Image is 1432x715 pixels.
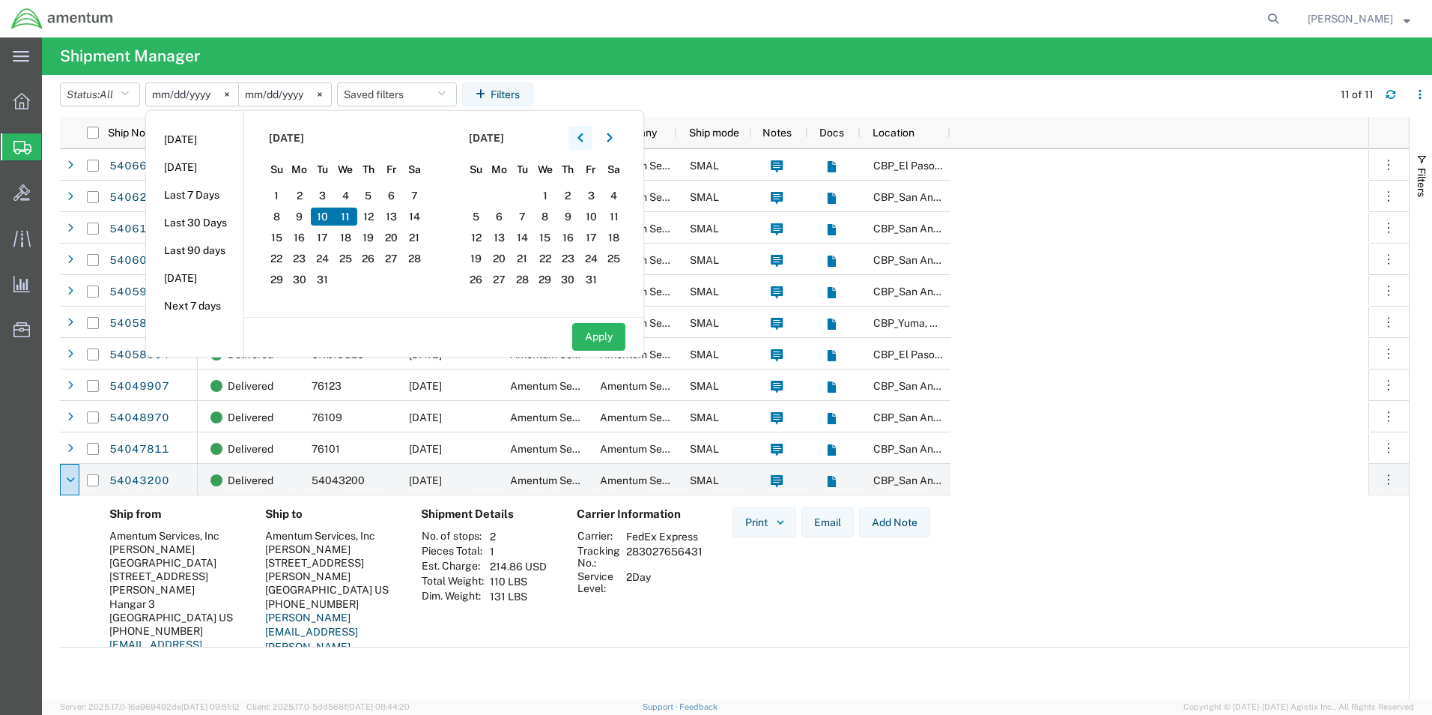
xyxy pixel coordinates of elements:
span: CBP_Yuma, AZ_YUM [873,317,971,329]
span: 20 [380,229,403,247]
span: [DATE] 09:51:12 [181,702,240,711]
span: 8 [533,208,556,226]
span: SMAL [690,443,719,455]
span: 4 [334,187,357,205]
span: 26 [465,271,488,289]
span: 27 [380,250,403,268]
th: Dim. Weight: [421,589,485,604]
span: 31 [311,271,334,289]
span: Dewayne Jennings [1308,10,1393,27]
li: [DATE] [146,265,243,292]
span: 25 [602,250,625,268]
span: Th [556,162,580,178]
span: Sa [403,162,426,178]
button: Print [732,507,796,537]
span: CBP_San Antonio, TX_WST [873,380,1069,392]
span: Amentum Services, Inc [600,254,710,266]
span: Fr [380,162,403,178]
span: 19 [465,250,488,268]
h4: Ship from [109,507,241,521]
input: Not set [239,83,331,106]
span: Amentum Services, Inc [600,474,710,486]
span: [DATE] [269,130,304,146]
span: Amentum Services, Inc [600,380,710,392]
img: dropdown [774,516,787,529]
span: 28 [403,250,426,268]
th: Tracking No.: [577,544,621,570]
span: Ship mode [689,127,739,139]
a: [PERSON_NAME][EMAIL_ADDRESS][PERSON_NAME][DOMAIN_NAME] [265,612,358,668]
span: 76101 [312,443,340,455]
span: 17 [311,229,334,247]
span: SMAL [690,411,719,423]
a: 54048970 [109,406,170,430]
a: 54047811 [109,438,170,462]
span: Filters [1416,168,1428,197]
button: Apply [572,323,625,351]
span: 12/10/2024 [409,474,442,486]
span: 12/10/2024 [409,380,442,392]
span: Tu [511,162,534,178]
span: 18 [334,229,357,247]
h4: Ship to [265,507,397,521]
span: Fr [580,162,603,178]
span: SMAL [690,380,719,392]
span: 7 [511,208,534,226]
span: Delivered [228,433,273,465]
span: 24 [311,250,334,268]
span: CBP_San Antonio, TX_WST [873,286,1069,298]
span: 6 [380,187,403,205]
th: Pieces Total: [421,544,485,559]
a: 54059353 [109,280,170,304]
a: 54066137 [109,154,170,178]
span: 31 [580,271,603,289]
a: Support [643,702,680,711]
span: Delivered [228,370,273,402]
a: 54060652 [109,249,170,273]
span: 12/10/2024 [409,411,442,423]
span: CBP_El Paso, TX_NLS_EFO [873,349,1046,360]
span: 5 [465,208,488,226]
span: SMAL [690,191,719,203]
span: 3 [311,187,334,205]
div: [GEOGRAPHIC_DATA] US [265,583,397,597]
span: 12/10/2024 [409,443,442,455]
span: 16 [288,229,312,247]
span: 4 [602,187,625,205]
span: CBP_El Paso, TX_NLS_EFO [873,160,1046,172]
th: Est. Charge: [421,559,485,574]
div: Amentum Services, Inc [265,529,397,543]
a: 54058664 [109,343,170,367]
span: 11 [334,208,357,226]
span: 9 [288,208,312,226]
span: Su [265,162,288,178]
span: Amentum Services, Inc [600,443,710,455]
a: 54061608 [109,217,170,241]
span: Copyright © [DATE]-[DATE] Agistix Inc., All Rights Reserved [1183,701,1414,714]
th: Carrier: [577,529,621,544]
span: 21 [511,250,534,268]
span: Delivered [228,402,273,433]
div: [PHONE_NUMBER] [265,597,397,611]
span: 11 [602,208,625,226]
li: [DATE] [146,154,243,181]
td: 283027656431 [621,544,708,570]
span: Sa [602,162,625,178]
a: 54058774 [109,312,170,336]
span: 18 [602,229,625,247]
span: CBP_San Antonio, TX_WST [873,254,1069,266]
span: Ship No. [108,127,148,139]
a: 54043200 [109,469,170,493]
td: 214.86 USD [485,559,552,574]
span: 12 [357,208,380,226]
span: 22 [533,250,556,268]
span: Amentum Services, Inc [510,474,620,486]
div: [PERSON_NAME][GEOGRAPHIC_DATA] [109,543,241,570]
th: No. of stops: [421,529,485,544]
span: 5 [357,187,380,205]
span: We [533,162,556,178]
span: 12 [465,229,488,247]
span: 24 [580,250,603,268]
input: Not set [146,83,238,106]
span: Amentum Services, Inc [600,223,710,235]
